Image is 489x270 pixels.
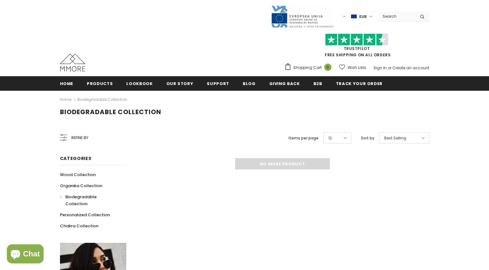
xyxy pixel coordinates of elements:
[60,54,85,71] img: MMORE Cases
[60,169,96,180] a: Wood Collection
[60,212,110,218] span: Personalized Collection
[60,223,98,229] span: Chakra Collection
[77,97,127,102] a: Biodegradable Collection
[336,76,383,90] a: Track your order
[289,135,319,141] label: Items per page
[87,81,113,87] span: Products
[126,76,152,90] a: Lookbook
[373,65,387,71] a: Sign In
[271,14,334,19] a: Javni Razpis
[336,81,383,87] span: Track your order
[60,183,102,189] span: Organika Collection
[339,62,366,73] a: Wish Lists
[243,76,256,90] a: Blog
[71,134,88,141] span: Refine by
[60,172,96,178] span: Wood Collection
[60,209,110,220] a: Personalized Collection
[384,135,406,141] span: Best Selling
[325,34,388,46] img: Trust Pilot Stars
[60,180,102,191] a: Organika Collection
[207,81,229,87] span: support
[344,46,370,51] a: Trustpilot
[60,155,92,162] span: Categories
[60,191,119,209] a: Biodegradable Collection
[269,81,300,87] span: Giving back
[60,96,71,103] a: Home
[348,64,366,71] span: Wish Lists
[313,81,322,87] span: B2B
[361,135,374,141] label: Sort by
[60,81,74,87] span: Home
[166,81,194,87] span: Our Story
[207,76,229,90] a: support
[392,65,429,71] a: Create an account
[126,81,152,87] span: Lookbook
[60,107,161,116] span: Biodegradable Collection
[65,194,97,207] span: Biodegradable Collection
[388,65,391,71] span: or
[313,76,322,90] a: B2B
[243,81,256,87] span: Blog
[379,12,415,21] input: Search Site
[87,76,113,90] a: Products
[60,220,98,231] a: Chakra Collection
[324,64,331,71] span: 0
[5,244,45,265] inbox-online-store-chat: Shopify online store chat
[359,14,367,20] span: EUR
[60,76,74,90] a: Home
[284,36,429,58] span: FREE SHIPPING ON ALL ORDERS
[328,135,332,141] span: 12
[293,64,322,71] span: Shopping Cart
[271,5,334,28] img: Javni Razpis
[284,63,335,72] a: Shopping Cart 0
[166,76,194,90] a: Our Story
[269,76,300,90] a: Giving back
